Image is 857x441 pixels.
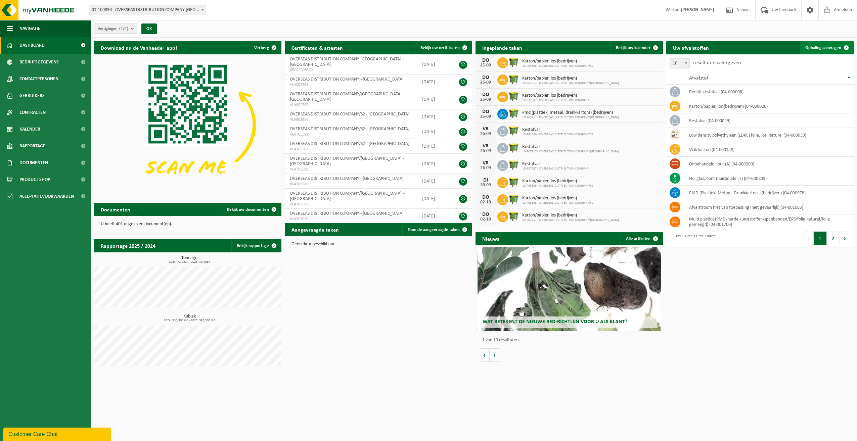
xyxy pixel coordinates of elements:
span: 10-837687 - OVERSEAS DISTRIBUTION COMPANY [522,167,589,171]
span: Ophaling aanvragen [805,46,841,50]
div: DO [479,75,492,80]
span: OVERSEAS DISTRIBUTION COMPANY/[GEOGRAPHIC_DATA] - [GEOGRAPHIC_DATA] [290,92,404,102]
td: restafval (04-000029) [684,113,854,128]
div: 25-09 [479,97,492,102]
iframe: chat widget [3,426,112,441]
td: karton/papier, los (bedrijven) (04-000026) [684,99,854,113]
span: Restafval [522,127,593,133]
span: Gebruikers [19,87,45,104]
img: WB-1100-HPE-GN-50 [508,159,520,170]
span: OVERSEAS DISTRIBUTION COMPANY/S2 - [GEOGRAPHIC_DATA] [290,141,409,146]
span: VLA705587 [290,202,412,207]
count: (4/4) [119,27,128,31]
div: DO [479,109,492,114]
span: 10-763396 - OVERSEAS DISTRIBUTION COMPANY/S2 [522,133,593,137]
td: multi plastics (PMD/harde kunststoffen/spanbanden/EPS/folie naturel/folie gemengd) (04-001700) [684,214,854,229]
div: 26-09 [479,166,492,170]
div: 1 tot 10 van 11 resultaten [670,231,715,246]
img: WB-1100-HPE-GN-50 [508,142,520,153]
div: 25-09 [479,114,492,119]
span: Bekijk uw certificaten [420,46,460,50]
span: 10-837687 - OVERSEAS DISTRIBUTION COMPANY [522,98,589,102]
h2: Nieuws [476,232,506,245]
td: [DATE] [417,75,451,89]
span: Restafval [522,144,619,150]
span: Karton/papier, los (bedrijven) [522,76,619,81]
p: U heeft 401 ongelezen document(en). [101,222,275,227]
label: resultaten weergeven [693,60,741,65]
span: OVERSEAS DISTRIBUTION COMPANY/[GEOGRAPHIC_DATA] - [GEOGRAPHIC_DATA] [290,191,404,201]
span: RED25008860 [290,67,412,73]
span: OVERSEAS DISTRIBUTION COMPANY - [GEOGRAPHIC_DATA] [290,176,404,181]
strong: [PERSON_NAME] [681,7,714,12]
td: [DATE] [417,209,451,224]
div: 02-10 [479,217,492,222]
div: VR [479,143,492,149]
a: Ophaling aanvragen [800,41,853,54]
button: Previous [803,232,814,245]
span: Contracten [19,104,46,121]
td: [DATE] [417,54,451,75]
div: 26-09 [479,132,492,136]
button: Vestigingen(4/4) [94,23,137,34]
td: vlak karton (04-000158) [684,142,854,157]
div: 26-09 [479,149,492,153]
span: 2024: 535,900 m3 - 2025: 392,500 m3 [97,319,281,322]
img: WB-1100-HPE-GN-50 [508,91,520,102]
span: Karton/papier, los (bedrijven) [522,93,589,98]
p: Geen data beschikbaar. [291,242,465,247]
a: Bekijk uw certificaten [415,41,471,54]
span: 01-100890 - OVERSEAS DISTRIBUTION COMPANY NV - ANTWERPEN [89,5,206,15]
button: Verberg [249,41,281,54]
span: Karton/papier, los (bedrijven) [522,59,593,64]
img: WB-1100-HPE-GN-50 [508,176,520,188]
td: [DATE] [417,139,451,154]
span: OVERSEAS DISTRIBUTION COMPANY [GEOGRAPHIC_DATA] - [GEOGRAPHIC_DATA] [290,57,404,67]
img: WB-1100-HPE-GN-50 [508,193,520,205]
span: VLA902655 [290,117,412,122]
span: 10-763396 - OVERSEAS DISTRIBUTION COMPANY/S2 [522,64,593,68]
div: VR [479,160,492,166]
span: 2024: 72,022 t - 2025: 10,966 t [97,260,281,264]
td: [DATE] [417,109,451,124]
h2: Documenten [94,203,137,216]
div: DO [479,58,492,63]
span: 10-767917 - OVERSEAS DISTRIBUTION COMPANY/[GEOGRAPHIC_DATA] [522,81,619,85]
div: DO [479,195,492,200]
span: Restafval [522,161,589,167]
h2: Aangevraagde taken [285,223,346,236]
span: OVERSEAS DISTRIBUTION COMPANY - [GEOGRAPHIC_DATA] [290,211,404,216]
span: Documenten [19,154,48,171]
div: VR [479,126,492,132]
span: Navigatie [19,20,40,37]
button: 1 [814,232,827,245]
span: 10 [670,58,690,68]
span: Verberg [254,46,269,50]
h2: Download nu de Vanheede+ app! [94,41,184,54]
h3: Tonnage [97,256,281,264]
img: WB-1100-HPE-GN-50 [508,210,520,222]
a: Bekijk rapportage [231,239,281,252]
span: 10-763396 - OVERSEAS DISTRIBUTION COMPANY/S2 [522,201,593,205]
a: Alle artikelen [621,232,662,245]
p: 1 van 10 resultaten [482,338,660,343]
a: Toon de aangevraagde taken [402,223,471,236]
span: Acceptatievoorwaarden [19,188,74,205]
span: Pmd (plastiek, metaal, drankkartons) (bedrijven) [522,110,619,115]
span: Bekijk uw documenten [227,207,269,212]
span: 10-767917 - OVERSEAS DISTRIBUTION COMPANY/[GEOGRAPHIC_DATA] [522,150,619,154]
div: 30-09 [479,183,492,188]
span: 10-767917 - OVERSEAS DISTRIBUTION COMPANY/[GEOGRAPHIC_DATA] [522,218,619,222]
span: OVERSEAS DISTRIBUTION COMPANY/S2 - [GEOGRAPHIC_DATA] [290,112,409,117]
span: Karton/papier, los (bedrijven) [522,213,619,218]
span: Karton/papier, los (bedrijven) [522,179,593,184]
span: Rapportage [19,138,45,154]
img: WB-1100-HPE-GN-50 [508,125,520,136]
td: [DATE] [417,154,451,174]
td: afvalstroom niet van toepassing (niet gevaarlijk) (04-001085) [684,200,854,214]
span: 10-767917 - OVERSEAS DISTRIBUTION COMPANY/[GEOGRAPHIC_DATA] [522,115,619,119]
div: 25-09 [479,63,492,68]
span: Toon de aangevraagde taken [408,228,460,232]
span: Afvalstof [689,76,708,81]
